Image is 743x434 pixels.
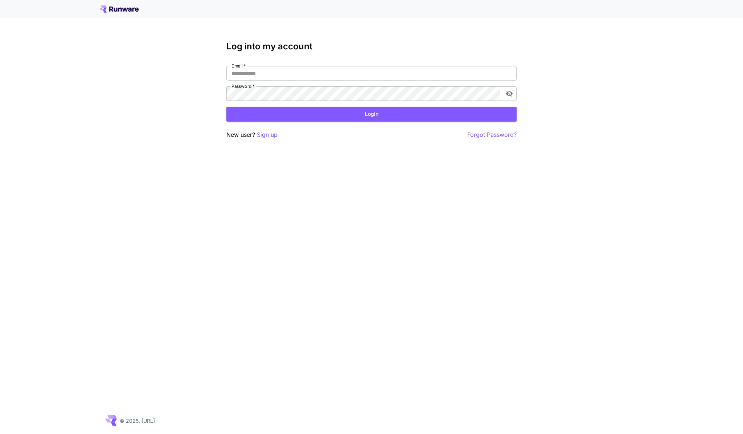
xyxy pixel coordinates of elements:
[503,87,516,100] button: toggle password visibility
[226,41,517,52] h3: Log into my account
[226,107,517,122] button: Login
[231,63,246,69] label: Email
[226,130,278,139] p: New user?
[231,83,255,89] label: Password
[257,130,278,139] button: Sign up
[120,417,155,425] p: © 2025, [URL]
[467,130,517,139] button: Forgot Password?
